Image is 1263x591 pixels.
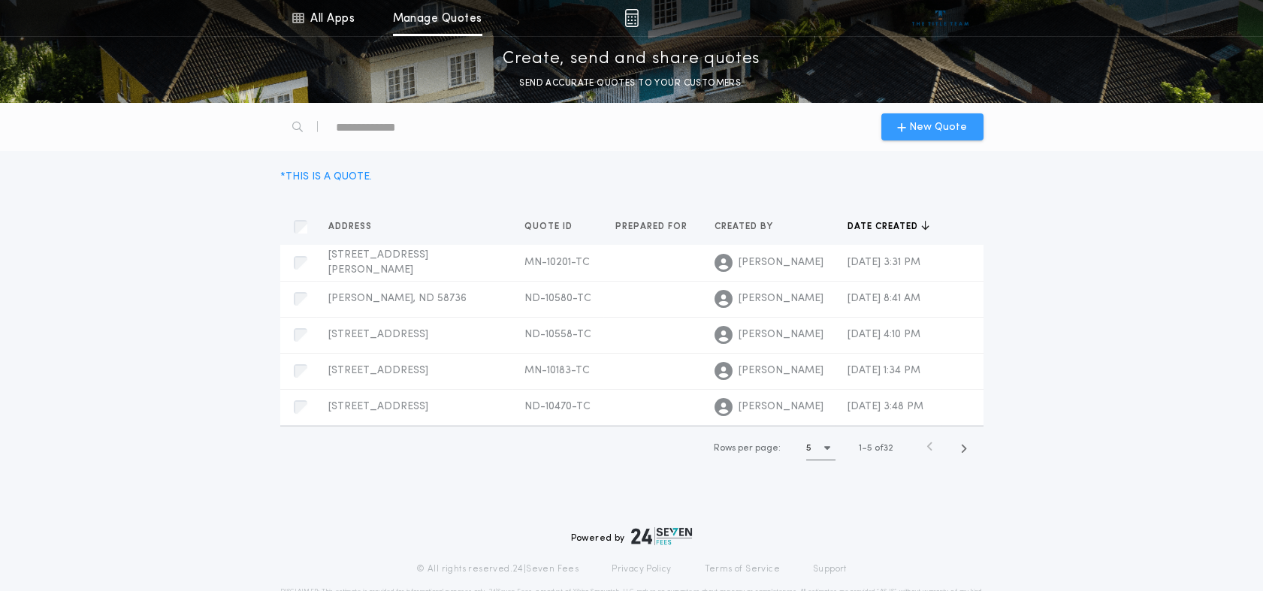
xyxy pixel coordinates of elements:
span: MN-10201-TC [524,257,590,268]
span: Quote ID [524,221,576,233]
span: [DATE] 1:34 PM [848,365,920,376]
span: Address [328,221,375,233]
p: Create, send and share quotes [503,47,760,71]
span: Prepared for [615,221,690,233]
span: MN-10183-TC [524,365,590,376]
span: of 32 [875,442,893,455]
span: Created by [715,221,776,233]
p: SEND ACCURATE QUOTES TO YOUR CUSTOMERS. [519,76,743,91]
button: Address [328,219,383,234]
span: Rows per page: [714,444,781,453]
span: New Quote [909,119,967,135]
span: Date created [848,221,921,233]
span: [STREET_ADDRESS][PERSON_NAME] [328,249,428,276]
span: ND-10470-TC [524,401,591,412]
button: Date created [848,219,929,234]
button: Quote ID [524,219,584,234]
img: vs-icon [912,11,968,26]
button: 5 [806,436,835,460]
span: 5 [867,444,872,453]
span: [PERSON_NAME] [739,255,823,270]
h1: 5 [806,441,811,456]
div: Powered by [571,527,693,545]
span: [PERSON_NAME] [739,291,823,306]
span: [STREET_ADDRESS] [328,365,428,376]
span: [PERSON_NAME] [739,363,823,378]
button: Created by [715,219,784,234]
div: * THIS IS A QUOTE. [280,169,372,185]
a: Support [813,563,847,575]
span: [STREET_ADDRESS] [328,401,428,412]
span: 1 [859,444,862,453]
span: [PERSON_NAME] [739,327,823,342]
button: New Quote [881,113,984,140]
span: ND-10580-TC [524,293,591,304]
span: [PERSON_NAME] [739,400,823,415]
span: [DATE] 8:41 AM [848,293,920,304]
img: logo [631,527,693,545]
span: [PERSON_NAME], ND 58736 [328,293,467,304]
span: [DATE] 3:31 PM [848,257,920,268]
img: img [624,9,639,27]
span: [DATE] 3:48 PM [848,401,923,412]
p: © All rights reserved. 24|Seven Fees [416,563,579,575]
span: [STREET_ADDRESS] [328,329,428,340]
a: Terms of Service [705,563,780,575]
span: [DATE] 4:10 PM [848,329,920,340]
a: Privacy Policy [612,563,672,575]
span: ND-10558-TC [524,329,591,340]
